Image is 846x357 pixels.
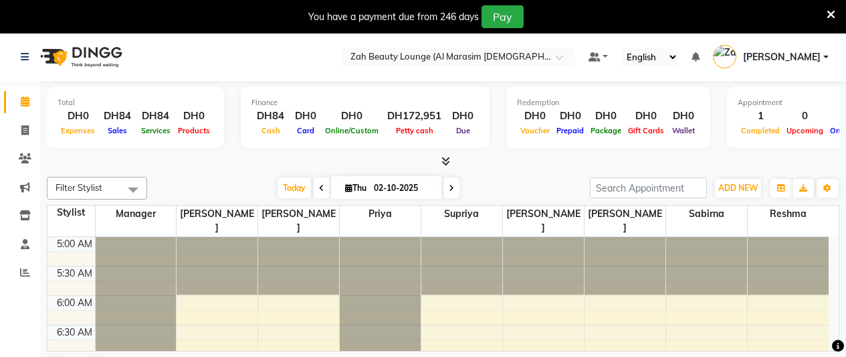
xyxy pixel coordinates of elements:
div: DH0 [587,109,625,124]
span: Manager [96,206,177,222]
div: 5:00 AM [54,237,95,251]
img: Zah Jumeirah [713,45,736,68]
div: Redemption [517,97,700,109]
span: [PERSON_NAME] [177,206,257,236]
span: [PERSON_NAME] [258,206,339,236]
div: Total [58,97,213,109]
div: DH84 [251,109,290,124]
span: Reshma [748,206,829,222]
input: 2025-10-02 [370,178,437,198]
span: [PERSON_NAME] [503,206,584,236]
span: Wallet [669,126,698,135]
div: 1 [738,109,783,124]
div: 6:30 AM [54,326,95,340]
div: DH0 [625,109,667,124]
span: Gift Cards [625,126,667,135]
div: DH84 [136,109,175,124]
span: [PERSON_NAME] [585,206,665,236]
div: 6:00 AM [54,296,95,310]
div: DH0 [175,109,213,124]
span: Upcoming [783,126,827,135]
div: 0 [783,109,827,124]
div: DH0 [290,109,322,124]
span: Cash [258,126,284,135]
span: Today [278,177,311,198]
div: 5:30 AM [54,267,95,281]
span: Voucher [517,126,553,135]
input: Search Appointment [590,177,707,198]
button: Pay [482,5,524,28]
span: [PERSON_NAME] [743,50,821,64]
span: Supriya [421,206,502,222]
span: Completed [738,126,783,135]
span: Expenses [58,126,98,135]
div: You have a payment due from 246 days [308,10,479,24]
span: Products [175,126,213,135]
div: DH0 [517,109,553,124]
span: Thu [342,183,370,193]
span: Online/Custom [322,126,382,135]
span: Due [453,126,473,135]
span: Petty cash [393,126,437,135]
span: Prepaid [553,126,587,135]
span: Card [294,126,318,135]
div: DH0 [322,109,382,124]
div: DH172,951 [382,109,447,124]
span: Package [587,126,625,135]
div: DH84 [98,109,136,124]
span: Filter Stylist [56,182,102,193]
div: DH0 [58,109,98,124]
img: logo [34,38,126,76]
span: ADD NEW [718,183,758,193]
div: DH0 [447,109,479,124]
div: Finance [251,97,479,109]
span: Sabirna [666,206,747,222]
div: DH0 [553,109,587,124]
div: Stylist [47,206,95,220]
span: Services [138,126,174,135]
span: Sales [104,126,130,135]
button: ADD NEW [715,179,761,198]
div: DH0 [667,109,700,124]
span: Priya [340,206,421,222]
